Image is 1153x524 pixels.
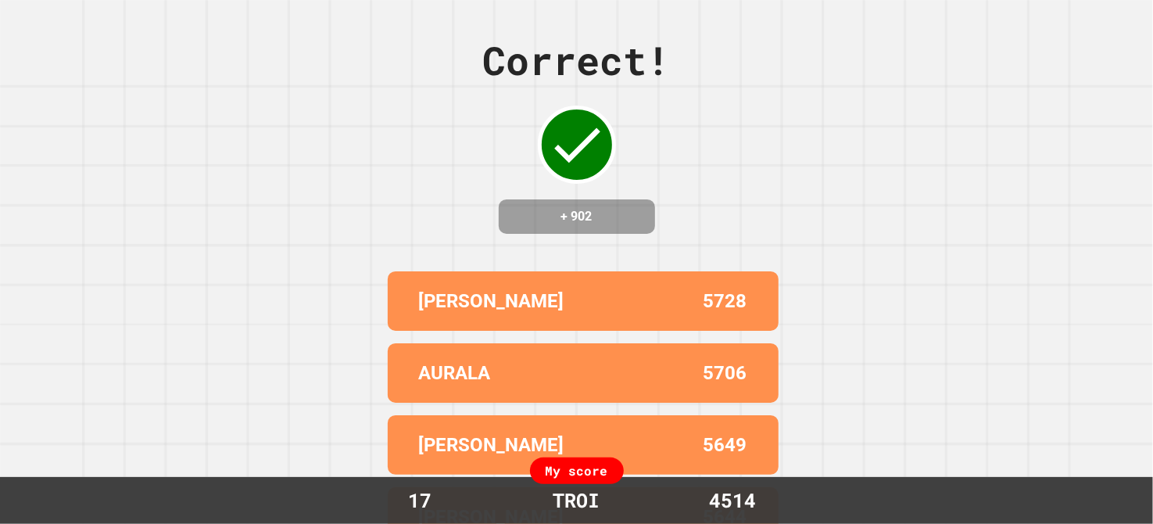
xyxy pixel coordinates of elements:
[514,207,639,226] h4: + 902
[419,359,491,387] p: AURALA
[704,287,747,315] p: 5728
[675,486,792,515] div: 4514
[704,431,747,459] p: 5649
[362,486,479,515] div: 17
[419,431,564,459] p: [PERSON_NAME]
[419,287,564,315] p: [PERSON_NAME]
[538,486,616,515] div: ㅤㅤㅤTROIㅤㅤㅤ
[483,31,671,90] div: Correct!
[530,458,624,484] div: My score
[704,359,747,387] p: 5706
